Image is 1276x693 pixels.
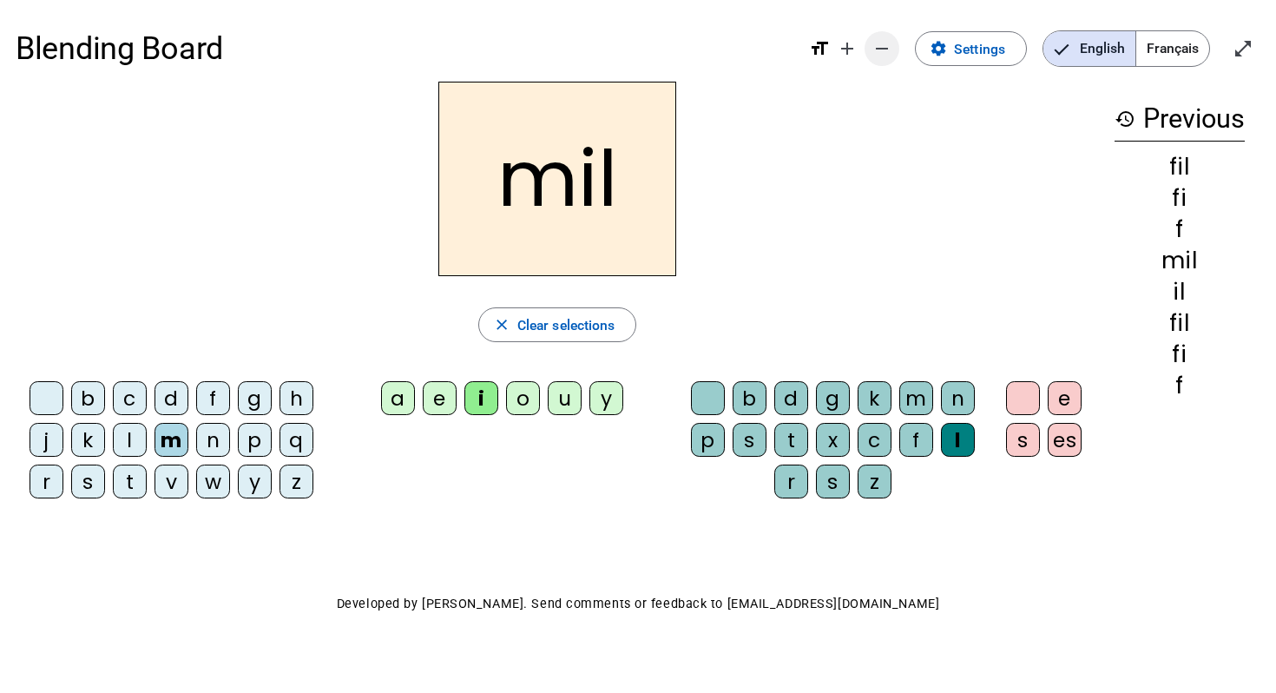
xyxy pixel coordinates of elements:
mat-icon: remove [871,38,892,59]
div: d [155,381,188,415]
div: z [280,465,313,498]
div: n [196,423,230,457]
div: s [1006,423,1040,457]
div: e [423,381,457,415]
h2: mil [438,82,676,276]
div: s [816,465,850,498]
div: p [691,423,725,457]
span: English [1043,31,1135,66]
div: fi [1115,342,1245,366]
div: c [858,423,891,457]
div: x [816,423,850,457]
div: q [280,423,313,457]
div: y [589,381,623,415]
div: u [548,381,582,415]
div: s [733,423,766,457]
h3: Previous [1115,97,1245,142]
div: f [196,381,230,415]
div: w [196,465,230,498]
div: e [1048,381,1082,415]
button: Enter full screen [1226,31,1260,66]
div: b [733,381,766,415]
div: j [30,423,63,457]
mat-icon: add [837,38,858,59]
div: c [113,381,147,415]
div: s [71,465,105,498]
div: k [858,381,891,415]
h1: Blending Board [16,17,793,80]
p: Developed by [PERSON_NAME]. Send comments or feedback to [EMAIL_ADDRESS][DOMAIN_NAME] [16,592,1260,616]
div: l [941,423,975,457]
div: g [238,381,272,415]
div: v [155,465,188,498]
div: a [381,381,415,415]
div: fil [1115,155,1245,178]
div: y [238,465,272,498]
div: es [1048,423,1082,457]
button: Decrease font size [865,31,899,66]
div: b [71,381,105,415]
div: t [774,423,808,457]
div: h [280,381,313,415]
div: m [155,423,188,457]
button: Settings [915,31,1027,66]
button: Increase font size [830,31,865,66]
div: r [774,465,808,498]
div: t [113,465,147,498]
mat-icon: close [493,316,510,333]
mat-icon: open_in_full [1233,38,1253,59]
div: l [113,423,147,457]
div: p [238,423,272,457]
div: g [816,381,850,415]
mat-icon: format_size [809,38,830,59]
div: fi [1115,186,1245,209]
div: i [464,381,498,415]
span: Clear selections [517,313,615,337]
mat-icon: settings [930,40,947,57]
span: Français [1136,31,1209,66]
div: k [71,423,105,457]
div: r [30,465,63,498]
div: o [506,381,540,415]
div: m [899,381,933,415]
div: d [774,381,808,415]
div: fil [1115,311,1245,334]
div: il [1115,280,1245,303]
div: f [1115,217,1245,241]
div: f [899,423,933,457]
mat-button-toggle-group: Language selection [1043,30,1210,67]
span: Settings [954,37,1005,61]
div: z [858,465,891,498]
div: f [1115,373,1245,397]
button: Clear selections [478,307,637,342]
div: mil [1115,248,1245,272]
div: n [941,381,975,415]
mat-icon: history [1115,109,1135,129]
